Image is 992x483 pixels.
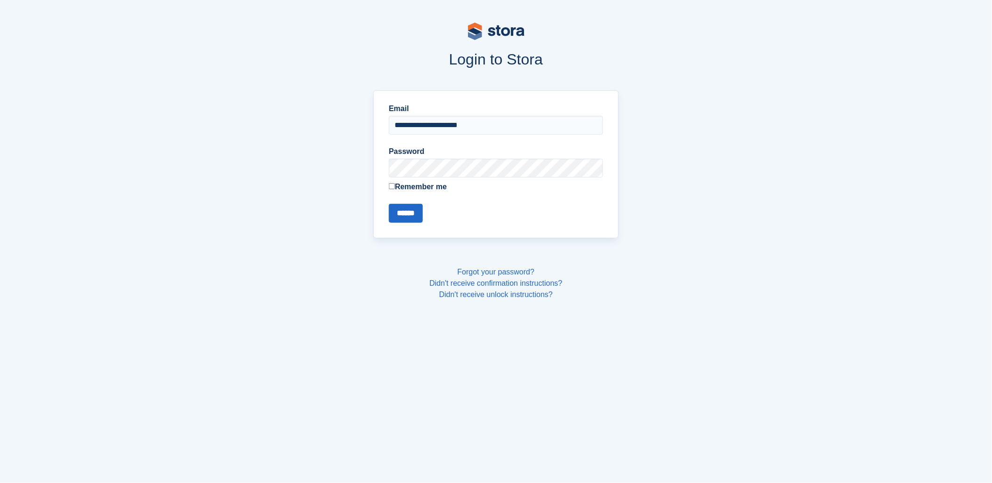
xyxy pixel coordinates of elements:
img: stora-logo-53a41332b3708ae10de48c4981b4e9114cc0af31d8433b30ea865607fb682f29.svg [468,23,524,40]
a: Didn't receive unlock instructions? [439,290,553,298]
a: Forgot your password? [458,268,535,276]
label: Remember me [389,181,603,193]
label: Password [389,146,603,157]
label: Email [389,103,603,114]
h1: Login to Stora [194,51,798,68]
a: Didn't receive confirmation instructions? [429,279,562,287]
input: Remember me [389,183,395,189]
